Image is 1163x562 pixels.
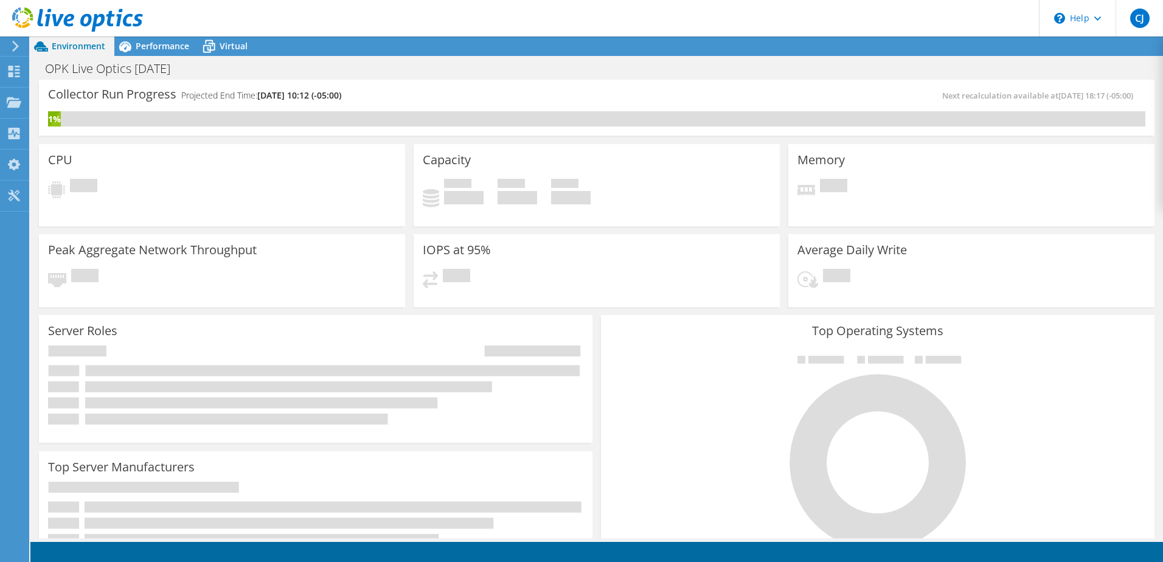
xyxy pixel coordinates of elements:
[423,153,471,167] h3: Capacity
[498,191,537,204] h4: 0 GiB
[823,269,850,285] span: Pending
[797,243,907,257] h3: Average Daily Write
[48,113,61,126] div: 1%
[48,324,117,338] h3: Server Roles
[40,62,189,75] h1: OPK Live Optics [DATE]
[136,40,189,52] span: Performance
[48,243,257,257] h3: Peak Aggregate Network Throughput
[551,191,591,204] h4: 0 GiB
[48,153,72,167] h3: CPU
[942,90,1139,101] span: Next recalculation available at
[220,40,248,52] span: Virtual
[444,191,484,204] h4: 0 GiB
[820,179,847,195] span: Pending
[70,179,97,195] span: Pending
[52,40,105,52] span: Environment
[1054,13,1065,24] svg: \n
[1058,90,1133,101] span: [DATE] 18:17 (-05:00)
[797,153,845,167] h3: Memory
[443,269,470,285] span: Pending
[423,243,491,257] h3: IOPS at 95%
[498,179,525,191] span: Free
[1130,9,1150,28] span: CJ
[551,179,578,191] span: Total
[48,460,195,474] h3: Top Server Manufacturers
[257,89,341,101] span: [DATE] 10:12 (-05:00)
[71,269,99,285] span: Pending
[610,324,1145,338] h3: Top Operating Systems
[444,179,471,191] span: Used
[181,89,341,102] h4: Projected End Time:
